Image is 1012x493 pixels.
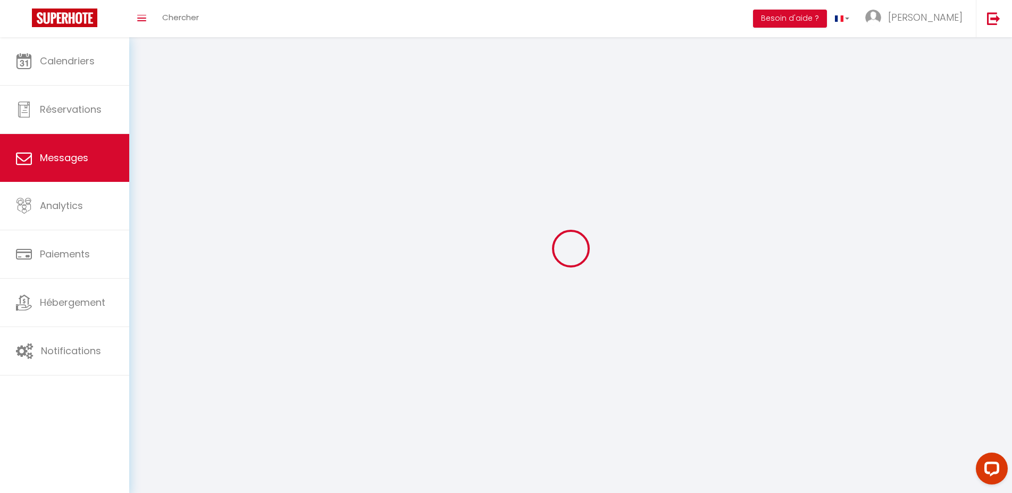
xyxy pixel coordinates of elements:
iframe: LiveChat chat widget [967,448,1012,493]
span: [PERSON_NAME] [888,11,963,24]
span: Notifications [41,344,101,357]
img: ... [865,10,881,26]
img: Super Booking [32,9,97,27]
span: Hébergement [40,296,105,309]
span: Réservations [40,103,102,116]
span: Analytics [40,199,83,212]
img: logout [987,12,1000,25]
button: Besoin d'aide ? [753,10,827,28]
span: Messages [40,151,88,164]
span: Paiements [40,247,90,261]
span: Calendriers [40,54,95,68]
span: Chercher [162,12,199,23]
